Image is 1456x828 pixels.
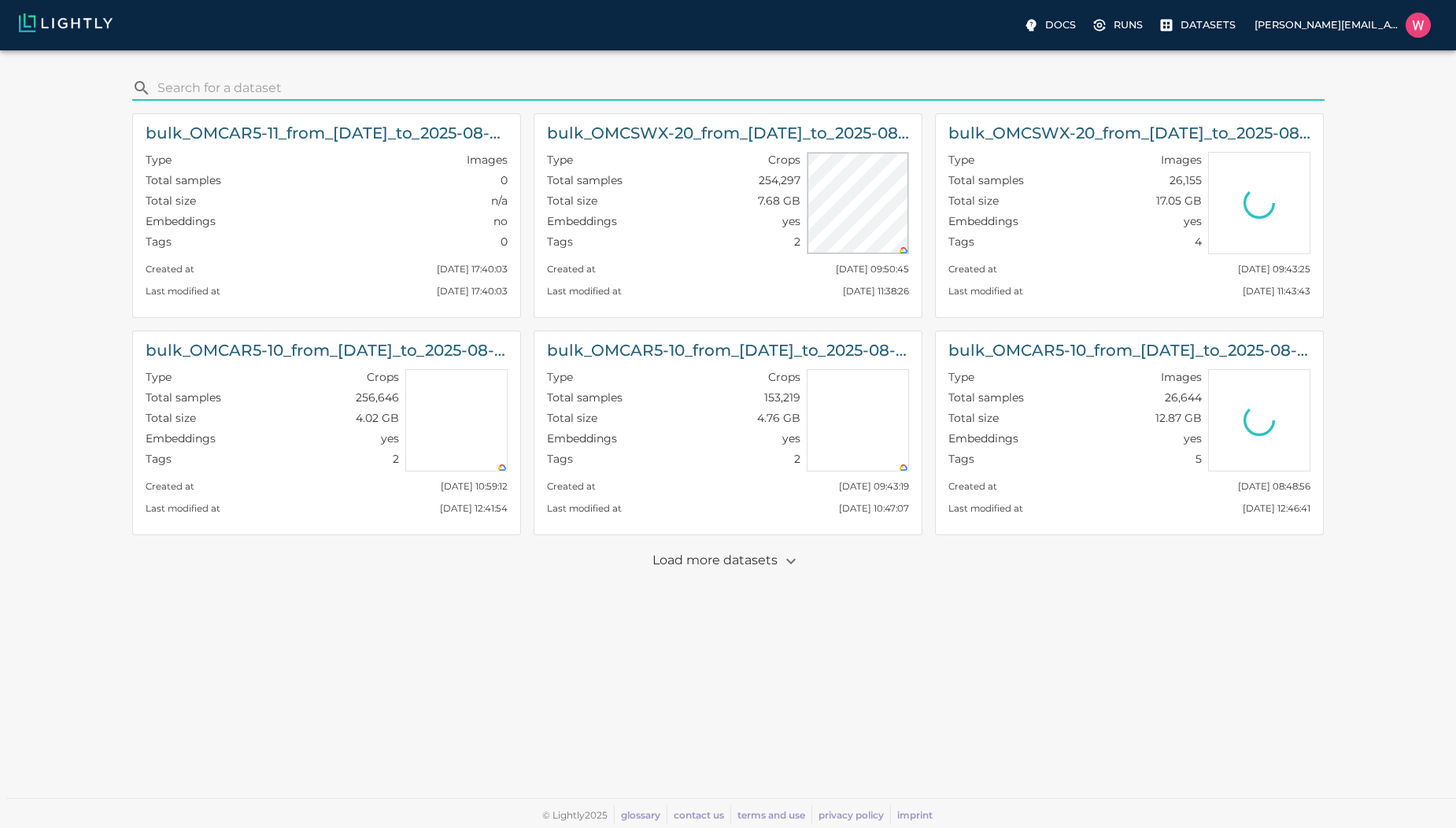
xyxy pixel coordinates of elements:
[437,286,508,297] small: [DATE] 17:40:03
[836,264,909,275] small: [DATE] 09:50:45
[547,120,909,146] h6: bulk_OMCSWX-20_from_2025-08-20_to_2025-08-20_2025-08-25_16-32-53-crops-bounding_box
[948,390,1024,405] p: Total samples
[547,213,617,229] p: Embeddings
[132,113,521,318] a: bulk_OMCAR5-11_from_[DATE]_to_2025-08-29_2025-08-31_00-20-48TypeImagesTotal samples0Total sizen/a...
[758,193,800,209] p: 7.68 GB
[948,264,997,275] small: Created at
[1184,213,1202,229] p: yes
[1184,431,1202,446] p: yes
[948,451,974,467] p: Tags
[1088,13,1149,38] label: Runs
[547,152,573,168] p: Type
[146,172,221,188] p: Total samples
[652,548,804,575] p: Load more datasets
[1195,451,1202,467] p: 5
[547,451,573,467] p: Tags
[948,286,1023,297] small: Last modified at
[146,390,221,405] p: Total samples
[948,234,974,250] p: Tags
[1255,17,1399,32] p: [PERSON_NAME][EMAIL_ADDRESS][PERSON_NAME]
[1248,8,1437,43] label: [PERSON_NAME][EMAIL_ADDRESS][PERSON_NAME]William Maio
[948,369,974,385] p: Type
[1170,172,1202,188] p: 26,155
[935,113,1324,318] a: bulk_OMCSWX-20_from_[DATE]_to_2025-08-20_2025-08-25_16-32-53TypeImagesTotal samples26,155Total si...
[19,13,113,32] img: Lightly
[948,152,974,168] p: Type
[132,331,521,535] a: bulk_OMCAR5-10_from_[DATE]_to_2025-08-21_2025-08-22_15-39-10-crops-bounding_boxTypeCropsTotal sam...
[819,809,884,821] a: privacy policy
[534,113,922,318] a: bulk_OMCSWX-20_from_[DATE]_to_2025-08-20_2025-08-25_16-32-53-crops-bounding_boxTypeCropsTotal sam...
[157,76,1318,101] input: search
[794,451,800,467] p: 2
[146,369,172,385] p: Type
[440,503,508,514] small: [DATE] 12:41:54
[768,369,800,385] p: Crops
[1181,17,1236,32] p: Datasets
[1155,13,1242,38] label: Datasets
[839,481,909,492] small: [DATE] 09:43:19
[441,481,508,492] small: [DATE] 10:59:12
[547,234,573,250] p: Tags
[1238,264,1310,275] small: [DATE] 09:43:25
[1020,13,1082,38] a: Docs
[547,286,622,297] small: Last modified at
[467,152,508,168] p: Images
[146,286,220,297] small: Last modified at
[146,264,194,275] small: Created at
[935,331,1324,535] a: bulk_OMCAR5-10_from_[DATE]_to_2025-08-21_2025-08-22_15-39-10TypeImagesTotal samples26,644Total si...
[764,390,800,405] p: 153,219
[367,369,399,385] p: Crops
[501,172,508,188] p: 0
[948,410,999,426] p: Total size
[782,213,800,229] p: yes
[547,481,596,492] small: Created at
[146,213,216,229] p: Embeddings
[1165,390,1202,405] p: 26,644
[674,809,724,821] a: contact us
[146,120,508,146] h6: bulk_OMCAR5-11_from_2025-08-28_to_2025-08-29_2025-08-31_00-20-48
[737,809,805,821] a: terms and use
[759,172,800,188] p: 254,297
[948,172,1024,188] p: Total samples
[547,431,617,446] p: Embeddings
[437,264,508,275] small: [DATE] 17:40:03
[948,213,1018,229] p: Embeddings
[782,431,800,446] p: yes
[948,481,997,492] small: Created at
[547,172,623,188] p: Total samples
[839,503,909,514] small: [DATE] 10:47:07
[547,264,596,275] small: Created at
[948,431,1018,446] p: Embeddings
[948,120,1310,146] h6: bulk_OMCSWX-20_from_2025-08-20_to_2025-08-20_2025-08-25_16-32-53
[768,152,800,168] p: Crops
[1243,503,1310,514] small: [DATE] 12:46:41
[356,390,399,405] p: 256,646
[948,503,1023,514] small: Last modified at
[843,286,909,297] small: [DATE] 11:38:26
[1238,481,1310,492] small: [DATE] 08:48:56
[794,234,800,250] p: 2
[146,193,196,209] p: Total size
[493,213,508,229] p: no
[146,234,172,250] p: Tags
[1155,410,1202,426] p: 12.87 GB
[1045,17,1076,32] p: Docs
[621,809,660,821] a: glossary
[547,193,597,209] p: Total size
[1161,152,1202,168] p: Images
[534,331,922,535] a: bulk_OMCAR5-10_from_[DATE]_to_2025-08-19_2025-08-22_15-28-23-crops-bounding_boxTypeCropsTotal sam...
[501,234,508,250] p: 0
[381,431,399,446] p: yes
[146,481,194,492] small: Created at
[897,809,933,821] a: imprint
[1195,234,1202,250] p: 4
[542,809,608,821] span: © Lightly 2025
[146,410,196,426] p: Total size
[1243,286,1310,297] small: [DATE] 11:43:43
[146,451,172,467] p: Tags
[1406,13,1431,38] img: William Maio
[146,338,508,363] h6: bulk_OMCAR5-10_from_2025-08-20_to_2025-08-21_2025-08-22_15-39-10-crops-bounding_box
